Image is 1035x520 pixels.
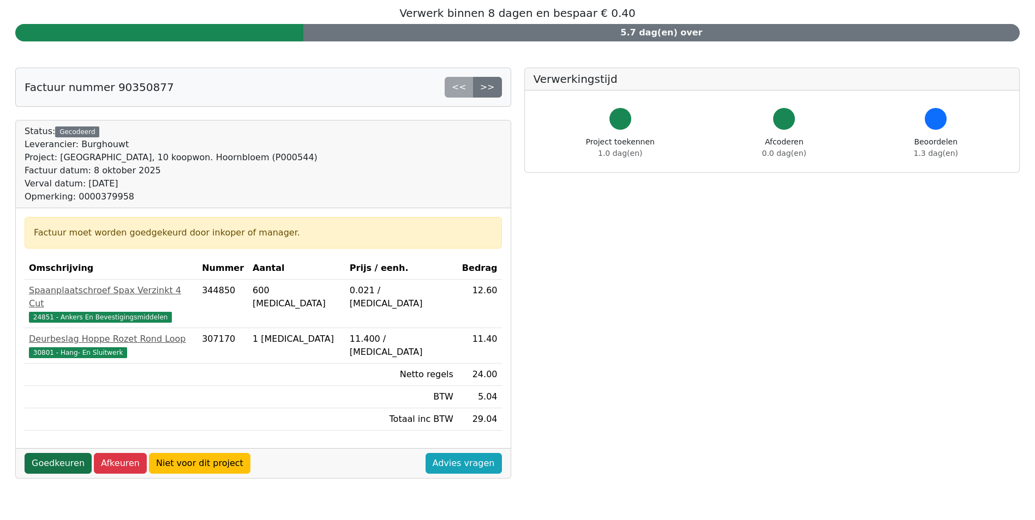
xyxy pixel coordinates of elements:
[198,280,248,328] td: 344850
[198,257,248,280] th: Nummer
[586,136,655,159] div: Project toekennen
[25,453,92,474] a: Goedkeuren
[25,81,174,94] h5: Factuur nummer 90350877
[345,408,458,431] td: Totaal inc BTW
[25,138,318,151] div: Leverancier: Burghouwt
[25,177,318,190] div: Verval datum: [DATE]
[25,257,198,280] th: Omschrijving
[29,332,193,359] a: Deurbeslag Hoppe Rozet Rond Loop30801 - Hang- En Sluitwerk
[29,332,193,346] div: Deurbeslag Hoppe Rozet Rond Loop
[762,136,806,159] div: Afcoderen
[253,332,341,346] div: 1 [MEDICAL_DATA]
[350,332,453,359] div: 11.400 / [MEDICAL_DATA]
[534,72,1011,86] h5: Verwerkingstijd
[253,284,341,310] div: 600 [MEDICAL_DATA]
[15,7,1020,20] h5: Verwerk binnen 8 dagen en bespaar € 0.40
[25,164,318,177] div: Factuur datum: 8 oktober 2025
[303,24,1020,41] div: 5.7 dag(en) over
[29,284,193,323] a: Spaanplaatschroef Spax Verzinkt 4 Cut24851 - Ankers En Bevestigingsmiddelen
[25,190,318,203] div: Opmerking: 0000379958
[94,453,147,474] a: Afkeuren
[458,328,502,364] td: 11.40
[350,284,453,310] div: 0.021 / [MEDICAL_DATA]
[29,284,193,310] div: Spaanplaatschroef Spax Verzinkt 4 Cut
[248,257,345,280] th: Aantal
[458,364,502,386] td: 24.00
[34,226,493,239] div: Factuur moet worden goedgekeurd door inkoper of manager.
[345,386,458,408] td: BTW
[598,149,642,158] span: 1.0 dag(en)
[458,257,502,280] th: Bedrag
[25,151,318,164] div: Project: [GEOGRAPHIC_DATA], 10 koopwon. Hoornbloem (P000544)
[345,257,458,280] th: Prijs / eenh.
[458,408,502,431] td: 29.04
[458,280,502,328] td: 12.60
[149,453,250,474] a: Niet voor dit project
[914,136,958,159] div: Beoordelen
[914,149,958,158] span: 1.3 dag(en)
[25,125,318,203] div: Status:
[345,364,458,386] td: Netto regels
[29,312,172,323] span: 24851 - Ankers En Bevestigingsmiddelen
[198,328,248,364] td: 307170
[473,77,502,98] a: >>
[458,386,502,408] td: 5.04
[29,347,127,358] span: 30801 - Hang- En Sluitwerk
[426,453,502,474] a: Advies vragen
[55,126,99,137] div: Gecodeerd
[762,149,806,158] span: 0.0 dag(en)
